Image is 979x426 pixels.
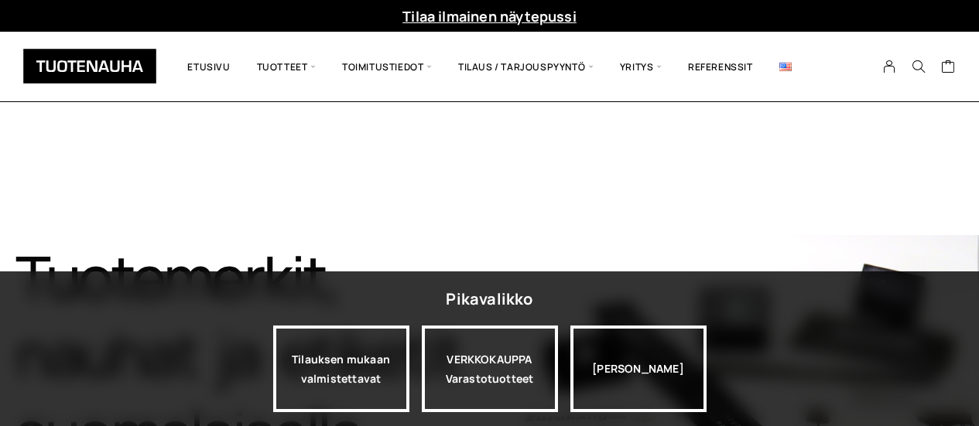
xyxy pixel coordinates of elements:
img: English [779,63,792,71]
a: My Account [875,60,905,73]
a: Etusivu [174,43,243,90]
div: [PERSON_NAME] [570,325,707,412]
span: Yritys [607,43,675,90]
span: Toimitustiedot [329,43,445,90]
a: Tilauksen mukaan valmistettavat [273,325,409,412]
button: Search [904,60,933,73]
a: Cart [941,59,956,77]
div: VERKKOKAUPPA Varastotuotteet [422,325,558,412]
div: Pikavalikko [446,285,532,313]
a: Referenssit [675,43,766,90]
img: Tuotenauha Oy [23,49,156,83]
a: VERKKOKAUPPAVarastotuotteet [422,325,558,412]
a: Tilaa ilmainen näytepussi [402,7,577,26]
span: Tilaus / Tarjouspyyntö [445,43,607,90]
span: Tuotteet [244,43,329,90]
